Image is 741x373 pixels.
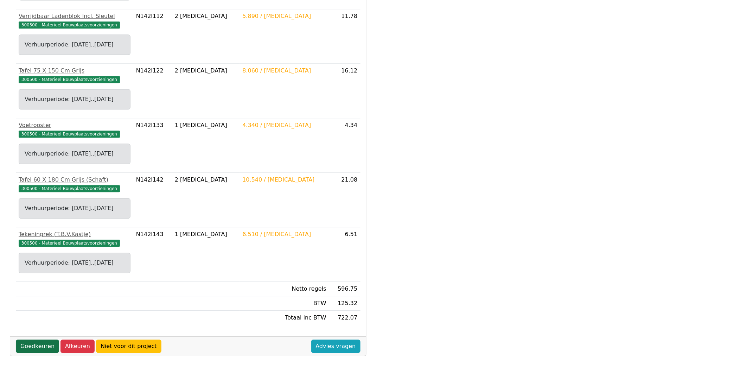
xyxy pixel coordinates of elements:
[242,176,326,184] div: 10.540 / [MEDICAL_DATA]
[329,296,360,311] td: 125.32
[19,230,130,247] a: Tekeningrek (T.B.V.Kastje)300500 - Materieel Bouwplaatsvoorzieningen
[19,67,130,75] div: Tafel 75 X 150 Cm Grijs
[19,67,130,83] a: Tafel 75 X 150 Cm Grijs300500 - Materieel Bouwplaatsvoorzieningen
[19,76,120,83] span: 300500 - Materieel Bouwplaatsvoorzieningen
[329,227,360,282] td: 6.51
[133,64,172,118] td: N142I122
[19,131,120,138] span: 300500 - Materieel Bouwplaatsvoorzieningen
[19,185,120,192] span: 300500 - Materieel Bouwplaatsvoorzieningen
[329,311,360,325] td: 722.07
[25,40,124,49] div: Verhuurperiode: [DATE]..[DATE]
[329,64,360,118] td: 16.12
[19,12,130,29] a: Verrijdbaar Ladenblok Incl. Sleutel300500 - Materieel Bouwplaatsvoorzieningen
[239,282,329,296] td: Netto regels
[19,12,130,20] div: Verrijdbaar Ladenblok Incl. Sleutel
[329,282,360,296] td: 596.75
[329,118,360,173] td: 4.34
[329,173,360,227] td: 21.08
[239,296,329,311] td: BTW
[25,95,124,103] div: Verhuurperiode: [DATE]..[DATE]
[242,67,326,75] div: 8.060 / [MEDICAL_DATA]
[60,340,95,353] a: Afkeuren
[133,173,172,227] td: N142I142
[242,12,326,20] div: 5.890 / [MEDICAL_DATA]
[19,21,120,29] span: 300500 - Materieel Bouwplaatsvoorzieningen
[19,176,130,184] div: Tafel 60 X 180 Cm Grijs (Schaft)
[19,230,130,239] div: Tekeningrek (T.B.V.Kastje)
[16,340,59,353] a: Goedkeuren
[175,230,237,239] div: 1 [MEDICAL_DATA]
[25,259,124,267] div: Verhuurperiode: [DATE]..[DATE]
[239,311,329,325] td: Totaal inc BTW
[96,340,161,353] a: Niet voor dit project
[242,121,326,129] div: 4.340 / [MEDICAL_DATA]
[19,121,130,138] a: Voetrooster300500 - Materieel Bouwplaatsvoorzieningen
[133,118,172,173] td: N142I133
[25,204,124,213] div: Verhuurperiode: [DATE]..[DATE]
[19,121,130,129] div: Voetrooster
[311,340,360,353] a: Advies vragen
[19,176,130,192] a: Tafel 60 X 180 Cm Grijs (Schaft)300500 - Materieel Bouwplaatsvoorzieningen
[133,227,172,282] td: N142I143
[25,150,124,158] div: Verhuurperiode: [DATE]..[DATE]
[175,176,237,184] div: 2 [MEDICAL_DATA]
[175,12,237,20] div: 2 [MEDICAL_DATA]
[329,9,360,64] td: 11.78
[19,240,120,247] span: 300500 - Materieel Bouwplaatsvoorzieningen
[175,121,237,129] div: 1 [MEDICAL_DATA]
[133,9,172,64] td: N142I112
[175,67,237,75] div: 2 [MEDICAL_DATA]
[242,230,326,239] div: 6.510 / [MEDICAL_DATA]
